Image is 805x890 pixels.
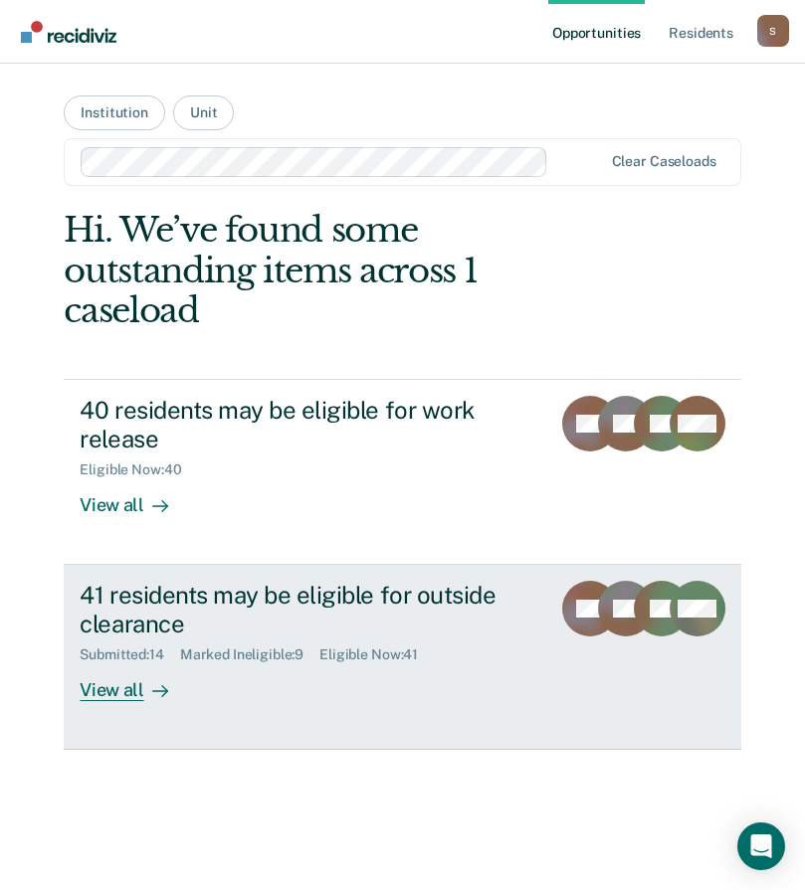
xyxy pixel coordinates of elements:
button: Unit [173,95,234,130]
div: Open Intercom Messenger [737,822,785,870]
div: 40 residents may be eligible for work release [80,396,533,453]
div: View all [80,478,191,517]
div: 41 residents may be eligible for outside clearance [80,581,533,638]
div: Hi. We’ve found some outstanding items across 1 caseload [64,210,605,331]
button: Institution [64,95,164,130]
div: Clear caseloads [612,153,716,170]
div: S [757,15,789,47]
div: Eligible Now : 41 [319,646,434,663]
a: 41 residents may be eligible for outside clearanceSubmitted:14Marked Ineligible:9Eligible Now:41V... [64,565,740,750]
img: Recidiviz [21,21,116,43]
a: 40 residents may be eligible for work releaseEligible Now:40View all [64,379,740,565]
button: Profile dropdown button [757,15,789,47]
div: View all [80,663,191,702]
div: Submitted : 14 [80,646,179,663]
div: Marked Ineligible : 9 [180,646,319,663]
div: Eligible Now : 40 [80,461,197,478]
